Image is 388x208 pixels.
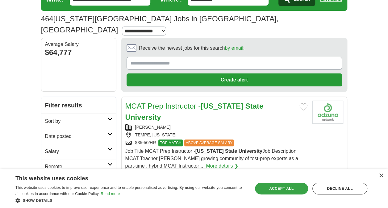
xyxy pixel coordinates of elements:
[41,15,279,34] h1: [US_STATE][GEOGRAPHIC_DATA] Jobs in [GEOGRAPHIC_DATA], [GEOGRAPHIC_DATA]
[201,102,243,110] strong: [US_STATE]
[15,173,230,182] div: This website uses cookies
[225,148,237,154] strong: State
[139,44,244,52] span: Receive the newest jobs for this search :
[15,185,242,196] span: This website uses cookies to improve user experience and to enable personalised advertising. By u...
[125,124,307,131] div: [PERSON_NAME]
[101,192,120,196] a: Read more, opens a new window
[45,42,112,47] div: Average Salary
[41,114,116,129] a: Sort by
[45,148,108,155] h2: Salary
[45,163,108,170] h2: Remote
[23,198,52,203] span: Show details
[158,139,183,146] span: TOP MATCH
[15,197,246,203] div: Show details
[41,13,53,24] span: 464
[299,103,307,110] button: Add to favorite jobs
[127,73,342,86] button: Create alert
[238,148,262,154] strong: University
[41,159,116,174] a: Remote
[225,45,243,51] a: by email
[45,118,108,125] h2: Sort by
[125,148,298,168] span: Job Title MCAT Prep Instructor - Job Description MCAT Teacher [PERSON_NAME] growing community of ...
[195,148,224,154] strong: [US_STATE]
[312,101,343,124] img: Company logo
[245,102,263,110] strong: State
[379,173,383,178] div: Close
[41,97,116,114] h2: Filter results
[312,183,367,194] div: Decline all
[45,133,108,140] h2: Date posted
[206,162,238,170] a: More details ❯
[125,139,307,146] div: $35-50/HR
[125,132,307,138] div: TEMPE, [US_STATE]
[41,144,116,159] a: Salary
[125,113,161,121] strong: University
[45,47,112,58] div: $64,777
[184,139,234,146] span: ABOVE AVERAGE SALARY
[125,102,264,121] a: MCAT Prep Instructor -[US_STATE] State University
[41,129,116,144] a: Date posted
[255,183,308,194] div: Accept all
